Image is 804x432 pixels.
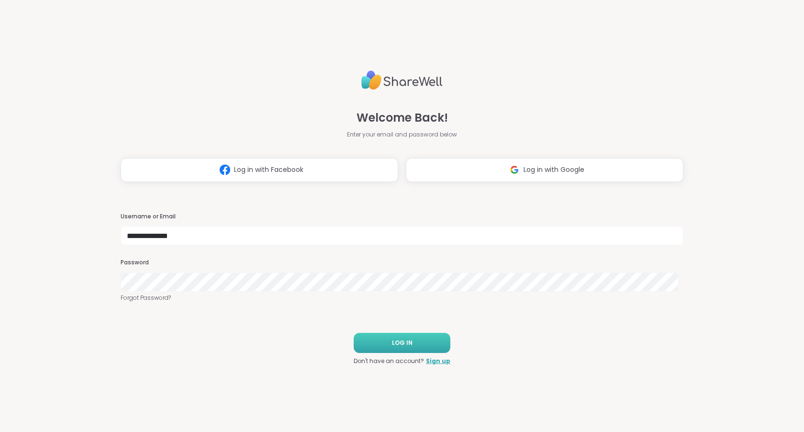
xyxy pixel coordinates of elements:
[357,109,448,126] span: Welcome Back!
[347,130,457,139] span: Enter your email and password below
[524,165,584,175] span: Log in with Google
[392,339,413,347] span: LOG IN
[354,357,424,365] span: Don't have an account?
[505,161,524,179] img: ShareWell Logomark
[406,158,683,182] button: Log in with Google
[121,158,398,182] button: Log in with Facebook
[234,165,303,175] span: Log in with Facebook
[354,333,450,353] button: LOG IN
[121,294,683,302] a: Forgot Password?
[361,67,443,94] img: ShareWell Logo
[426,357,450,365] a: Sign up
[121,259,683,267] h3: Password
[121,213,683,221] h3: Username or Email
[216,161,234,179] img: ShareWell Logomark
